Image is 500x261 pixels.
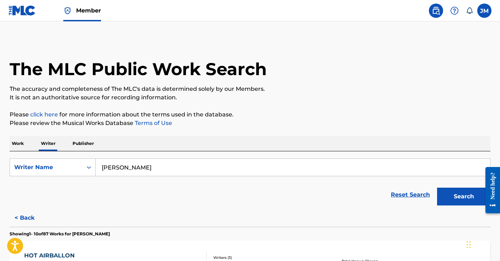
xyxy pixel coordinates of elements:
div: Help [447,4,462,18]
p: It is not an authoritative source for recording information. [10,93,490,102]
div: HOT AIRBALLON [24,251,88,260]
p: Publisher [70,136,96,151]
div: Notifications [466,7,473,14]
img: Top Rightsholder [63,6,72,15]
div: User Menu [477,4,491,18]
button: Search [437,188,490,205]
span: Member [76,6,101,15]
p: Please review the Musical Works Database [10,119,490,127]
p: Work [10,136,26,151]
p: The accuracy and completeness of The MLC's data is determined solely by our Members. [10,85,490,93]
div: Writer Name [14,163,78,172]
iframe: Resource Center [480,160,500,221]
p: Please for more information about the terms used in the database. [10,110,490,119]
button: < Back [10,209,52,227]
form: Search Form [10,158,490,209]
a: Terms of Use [133,120,172,126]
p: Showing 1 - 10 of 87 Works for [PERSON_NAME] [10,231,110,237]
a: click here [30,111,58,118]
iframe: Chat Widget [464,227,500,261]
div: Writers ( 3 ) [213,255,321,260]
p: Writer [39,136,58,151]
img: MLC Logo [9,5,36,16]
h1: The MLC Public Work Search [10,58,267,80]
img: search [432,6,440,15]
a: Public Search [429,4,443,18]
img: help [450,6,459,15]
div: Drag [467,234,471,255]
a: Reset Search [387,187,433,203]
